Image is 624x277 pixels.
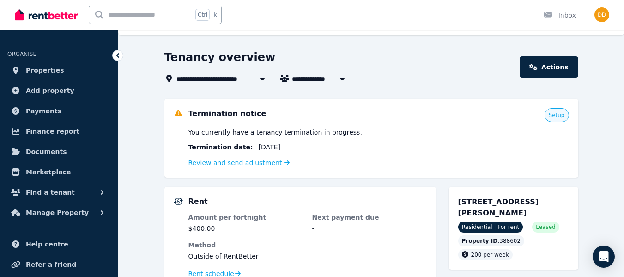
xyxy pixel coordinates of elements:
span: k [213,11,217,18]
dd: - [312,224,427,233]
span: Residential | For rent [458,222,523,233]
span: Properties [26,65,64,76]
a: Help centre [7,235,110,253]
a: Refer a friend [7,255,110,274]
div: Inbox [544,11,576,20]
h5: Rent [188,196,208,207]
span: Marketplace [26,166,71,178]
a: Marketplace [7,163,110,181]
a: Documents [7,142,110,161]
span: 200 per week [471,252,509,258]
span: Documents [26,146,67,157]
div: : 388602 [458,235,525,246]
img: Dean Devere [594,7,609,22]
a: Finance report [7,122,110,141]
span: Find a tenant [26,187,75,198]
span: ORGANISE [7,51,36,57]
button: Manage Property [7,203,110,222]
dt: Next payment due [312,213,427,222]
span: Add property [26,85,74,96]
dd: $400.00 [188,224,303,233]
span: [STREET_ADDRESS][PERSON_NAME] [458,197,539,217]
a: Payments [7,102,110,120]
span: Ctrl [195,9,210,21]
span: Finance report [26,126,79,137]
a: Properties [7,61,110,80]
span: Help centre [26,239,68,250]
h1: Tenancy overview [164,50,276,65]
dt: Amount per fortnight [188,213,303,222]
span: Refer a friend [26,259,76,270]
img: RentBetter [15,8,78,22]
a: Actions [520,56,578,78]
img: Rental Payments [174,198,183,205]
span: You currently have a tenancy termination in progress. [188,128,362,137]
div: Open Intercom Messenger [593,246,615,268]
span: Manage Property [26,207,89,218]
button: Find a tenant [7,183,110,202]
span: Property ID [462,237,498,245]
span: Setup [549,111,565,119]
a: Review and send adjustment [188,159,290,166]
dt: Method [188,240,427,250]
span: Leased [536,223,555,231]
dd: Outside of RentBetter [188,252,427,261]
a: Add property [7,81,110,100]
span: Payments [26,105,61,117]
span: [DATE] [259,142,280,152]
h5: Termination notice [188,108,267,119]
span: Termination date : [188,142,253,152]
